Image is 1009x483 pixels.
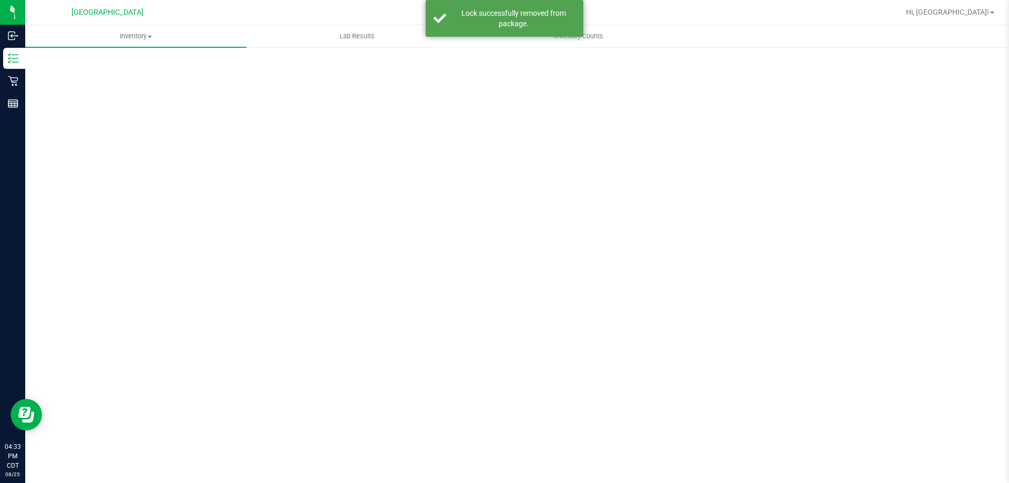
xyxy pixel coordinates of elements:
[8,98,18,109] inline-svg: Reports
[8,30,18,41] inline-svg: Inbound
[325,32,389,41] span: Lab Results
[25,25,246,47] a: Inventory
[71,8,143,17] span: [GEOGRAPHIC_DATA]
[906,8,989,16] span: Hi, [GEOGRAPHIC_DATA]!
[8,53,18,64] inline-svg: Inventory
[8,76,18,86] inline-svg: Retail
[452,8,575,29] div: Lock successfully removed from package.
[11,399,42,430] iframe: Resource center
[246,25,468,47] a: Lab Results
[5,470,20,478] p: 08/25
[5,442,20,470] p: 04:33 PM CDT
[25,32,246,41] span: Inventory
